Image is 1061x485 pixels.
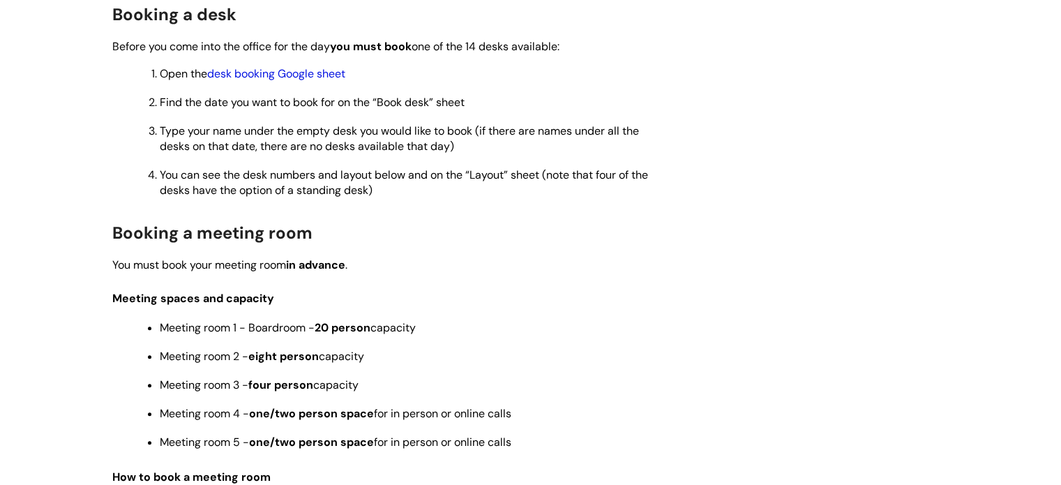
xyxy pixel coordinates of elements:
strong: one/two person space [249,435,374,449]
span: How to book a meeting room [112,470,271,484]
a: desk booking Google sheet [207,66,345,81]
span: Meeting room 3 - capacity [160,378,359,392]
strong: four person [248,378,313,392]
span: You must book your meeting room . [112,258,347,272]
span: Meeting room 1 - Boardroom - capacity [160,320,416,335]
span: Booking a meeting room [112,222,313,244]
span: Meeting spaces and capacity [112,291,274,306]
span: You can see the desk numbers and layout below and on the “Layout” sheet (note that four of the de... [160,167,648,197]
span: Meeting room 4 - for in person or online calls [160,406,511,421]
strong: 20 person [315,320,370,335]
strong: one/two person space [249,406,374,421]
strong: you must book [330,39,412,54]
strong: in advance [286,258,345,272]
span: Find the date you want to book for on the “Book desk” sheet [160,95,465,110]
span: Booking a desk [112,3,236,25]
span: Before you come into the office for the day one of the 14 desks available: [112,39,559,54]
span: Open the [160,66,345,81]
span: Type your name under the empty desk you would like to book (if there are names under all the desk... [160,124,639,154]
span: Meeting room 5 - for in person or online calls [160,435,511,449]
span: Meeting room 2 - capacity [160,349,364,364]
strong: eight person [248,349,319,364]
